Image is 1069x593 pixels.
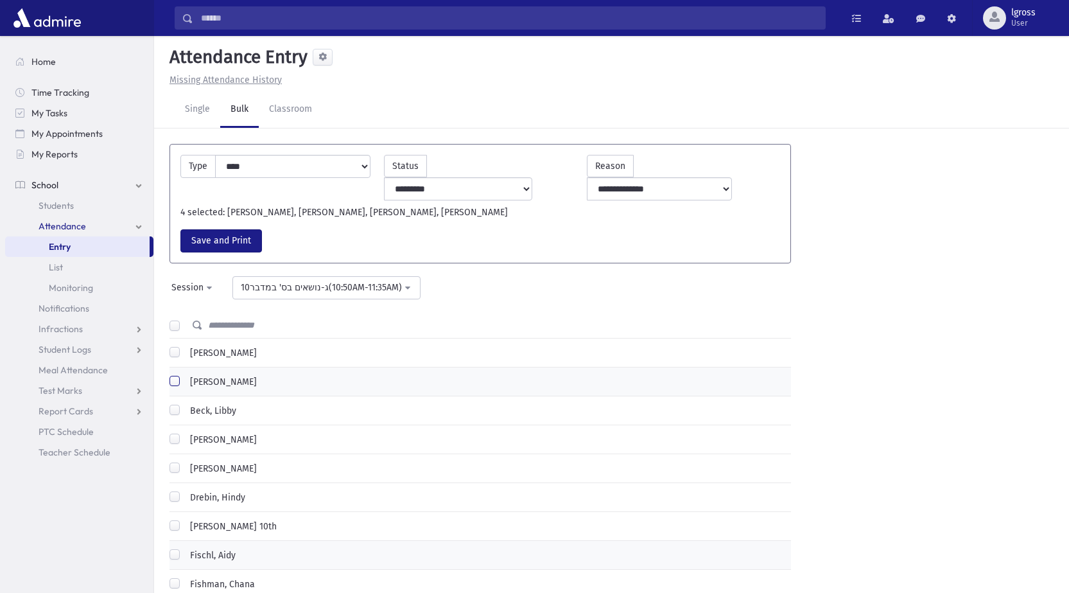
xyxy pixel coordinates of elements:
[31,148,78,160] span: My Reports
[259,92,322,128] a: Classroom
[5,103,153,123] a: My Tasks
[185,404,236,418] label: Beck, Libby
[39,303,89,314] span: Notifications
[5,380,153,401] a: Test Marks
[174,206,787,219] div: 4 selected: [PERSON_NAME], [PERSON_NAME], [PERSON_NAME], [PERSON_NAME]
[5,339,153,360] a: Student Logs
[1011,18,1036,28] span: User
[185,433,257,447] label: [PERSON_NAME]
[31,179,58,191] span: School
[185,346,257,360] label: [PERSON_NAME]
[39,405,93,417] span: Report Cards
[39,385,82,396] span: Test Marks
[164,46,308,68] h5: Attendance Entry
[5,360,153,380] a: Meal Attendance
[5,442,153,463] a: Teacher Schedule
[39,364,108,376] span: Meal Attendance
[39,426,94,438] span: PTC Schedule
[5,401,153,421] a: Report Cards
[5,278,153,298] a: Monitoring
[163,276,222,299] button: Session
[5,123,153,144] a: My Appointments
[5,144,153,164] a: My Reports
[5,298,153,319] a: Notifications
[39,220,86,232] span: Attendance
[1011,8,1036,18] span: lgross
[5,175,153,195] a: School
[5,421,153,442] a: PTC Schedule
[241,281,402,294] div: 10ג-נושאים בס' במדבר(10:50AM-11:35AM)
[5,319,153,339] a: Infractions
[220,92,259,128] a: Bulk
[185,520,277,533] label: [PERSON_NAME] 10th
[169,75,282,85] u: Missing Attendance History
[171,281,204,294] div: Session
[164,75,282,85] a: Missing Attendance History
[5,82,153,103] a: Time Tracking
[39,323,83,335] span: Infractions
[5,216,153,236] a: Attendance
[49,282,93,294] span: Monitoring
[5,195,153,216] a: Students
[5,51,153,72] a: Home
[175,92,220,128] a: Single
[587,155,634,177] label: Reason
[39,344,91,355] span: Student Logs
[39,447,110,458] span: Teacher Schedule
[180,155,216,178] label: Type
[185,375,257,389] label: [PERSON_NAME]
[185,578,255,591] label: Fishman, Chana
[39,200,74,211] span: Students
[180,229,262,252] button: Save and Print
[31,56,56,67] span: Home
[5,257,153,278] a: List
[10,5,84,31] img: AdmirePro
[31,107,67,119] span: My Tasks
[49,261,63,273] span: List
[31,128,103,139] span: My Appointments
[185,462,257,475] label: [PERSON_NAME]
[185,549,236,562] label: Fischl, Aidy
[193,6,825,30] input: Search
[49,241,71,252] span: Entry
[232,276,421,299] button: 10ג-נושאים בס' במדבר(10:50AM-11:35AM)
[384,155,427,177] label: Status
[5,236,150,257] a: Entry
[31,87,89,98] span: Time Tracking
[185,491,245,504] label: Drebin, Hindy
